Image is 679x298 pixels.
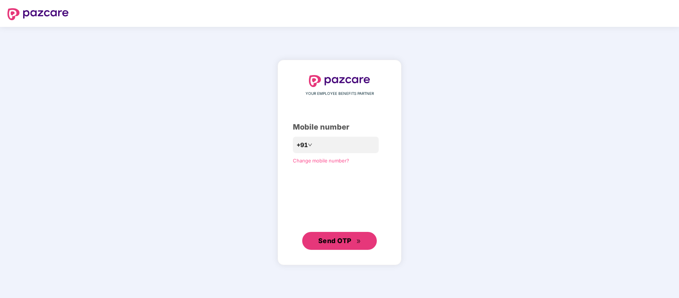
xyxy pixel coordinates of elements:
span: down [308,143,312,147]
img: logo [7,8,69,20]
button: Send OTPdouble-right [302,232,377,250]
span: +91 [297,140,308,150]
span: double-right [356,239,361,244]
a: Change mobile number? [293,158,349,164]
span: Send OTP [318,237,351,245]
div: Mobile number [293,121,386,133]
span: YOUR EMPLOYEE BENEFITS PARTNER [306,91,374,97]
img: logo [309,75,370,87]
